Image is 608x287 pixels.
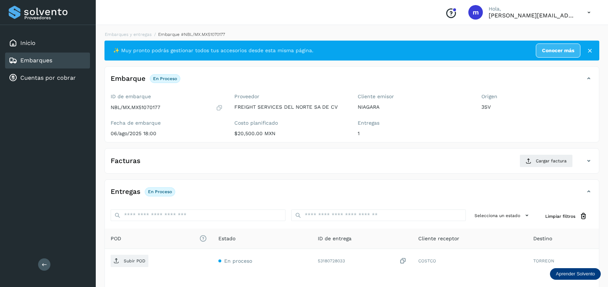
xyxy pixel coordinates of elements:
p: Subir POD [124,258,145,263]
p: FREIGHT SERVICES DEL NORTE SA DE CV [234,104,346,110]
p: 06/ago/2025 18:00 [111,130,223,137]
label: Cliente emisor [358,93,470,100]
p: 1 [358,130,470,137]
p: Proveedores [24,15,87,20]
button: Limpiar filtros [539,209,593,223]
p: $20,500.00 MXN [234,130,346,137]
td: COSTCO [412,249,527,273]
div: FacturasCargar factura [105,154,599,173]
button: Subir POD [111,255,148,267]
label: Fecha de embarque [111,120,223,126]
label: Origen [481,93,593,100]
td: TORREON [527,249,599,273]
div: Embarques [5,53,90,68]
span: POD [111,235,207,242]
p: Aprender Solvento [556,271,595,277]
span: Cliente receptor [418,235,459,242]
div: Cuentas por cobrar [5,70,90,86]
p: En proceso [148,189,172,194]
span: En proceso [224,258,252,264]
p: NIAGARA [358,104,470,110]
a: Embarques y entregas [105,32,152,37]
p: mariela.santiago@fsdelnorte.com [489,12,576,19]
p: NBL/MX.MX51070177 [111,104,160,111]
span: Cargar factura [536,158,567,164]
div: EmbarqueEn proceso [105,72,599,91]
span: Embarque #NBL/MX.MX51070177 [158,32,225,37]
div: Aprender Solvento [550,268,601,280]
button: Selecciona un estado [472,209,534,221]
span: Destino [533,235,552,242]
h4: Entregas [111,188,140,196]
label: Entregas [358,120,470,126]
label: ID de embarque [111,93,223,100]
span: ID de entrega [318,235,352,242]
span: ✨ Muy pronto podrás gestionar todos tus accesorios desde esta misma página. [113,47,313,54]
p: 3SV [481,104,593,110]
p: Hola, [489,6,576,12]
button: Cargar factura [519,154,573,167]
h4: Embarque [111,75,145,83]
p: En proceso [153,76,177,81]
div: 53180728033 [318,257,407,265]
a: Conocer más [536,43,580,58]
h4: Facturas [111,157,140,165]
label: Proveedor [234,93,346,100]
span: Limpiar filtros [545,213,575,220]
div: Inicio [5,35,90,51]
a: Inicio [20,39,36,46]
label: Costo planificado [234,120,346,126]
span: Estado [218,235,235,242]
a: Cuentas por cobrar [20,74,76,81]
div: EntregasEn proceso [105,186,599,204]
a: Embarques [20,57,52,64]
nav: breadcrumb [104,31,599,38]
